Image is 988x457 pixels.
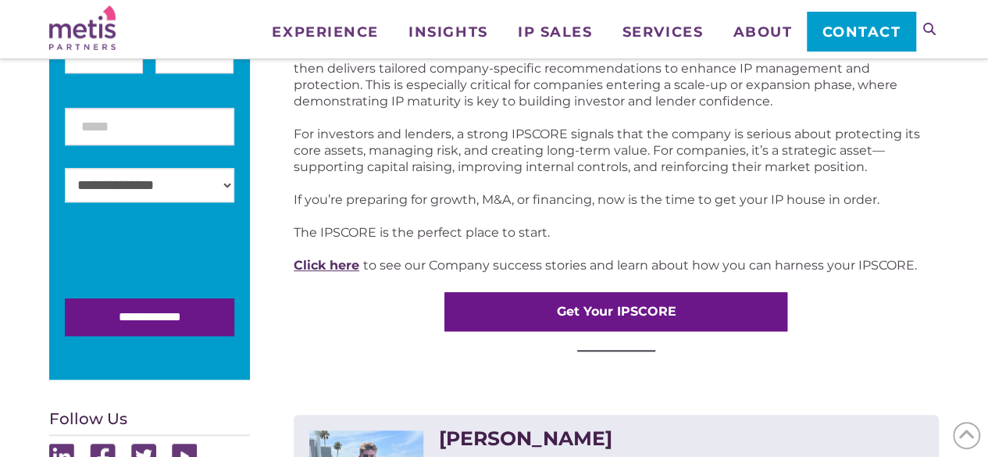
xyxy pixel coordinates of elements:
[294,44,939,109] p: The process identifies gaps in IP protection, weak enforcement risk, and underleveraged assets, w...
[408,25,487,39] span: Insights
[822,25,901,39] span: Contact
[294,224,939,241] p: The IPSCORE is the perfect place to start.
[294,258,359,273] a: Click here
[518,25,592,39] span: IP Sales
[953,422,980,449] span: Back to Top
[294,257,939,273] p: to see our Company success stories and learn about how you can harness your IPSCORE.
[733,25,792,39] span: About
[439,430,923,447] div: [PERSON_NAME]
[65,225,302,286] iframe: reCAPTCHA
[444,292,787,331] a: Get Your IPSCORE
[272,25,378,39] span: Experience
[49,411,250,436] h4: Follow Us
[49,5,116,50] img: Metis Partners
[294,191,939,208] p: If you’re preparing for growth, M&A, or financing, now is the time to get your IP house in order.
[556,304,676,319] strong: Get Your IPSCORE
[807,12,915,51] a: Contact
[622,25,703,39] span: Services
[294,126,939,175] p: For investors and lenders, a strong IPSCORE signals that the company is serious about protecting ...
